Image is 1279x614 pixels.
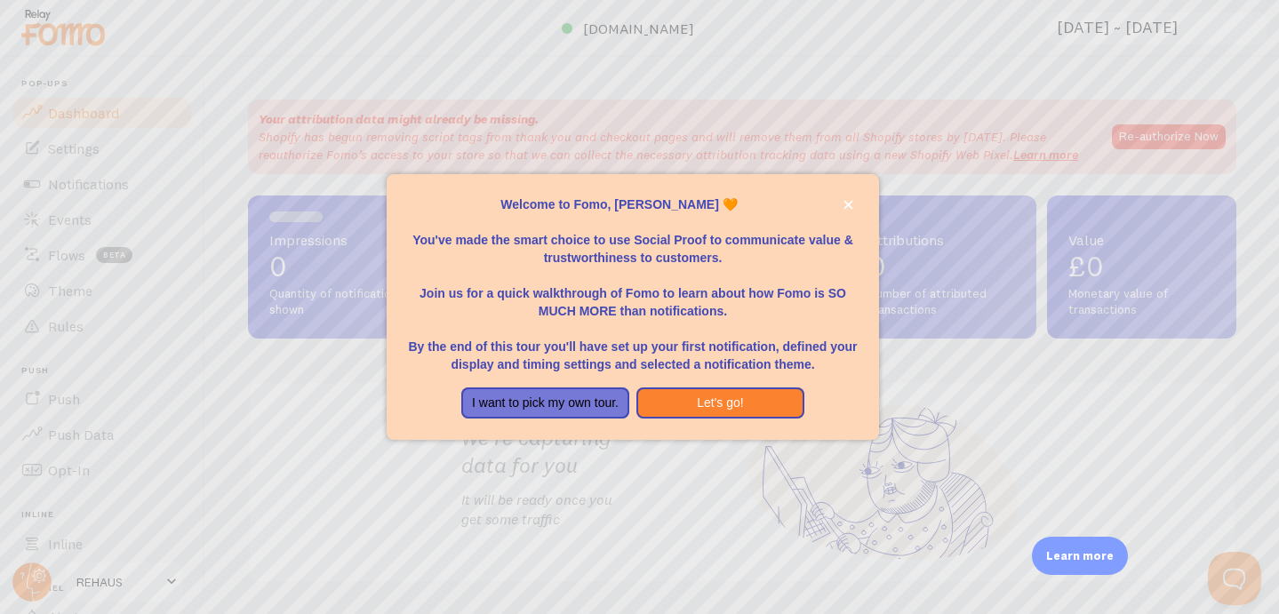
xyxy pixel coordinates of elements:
button: Let's go! [636,387,804,419]
p: You've made the smart choice to use Social Proof to communicate value & trustworthiness to custom... [408,213,858,267]
p: By the end of this tour you'll have set up your first notification, defined your display and timi... [408,320,858,373]
p: Join us for a quick walkthrough of Fomo to learn about how Fomo is SO MUCH MORE than notifications. [408,267,858,320]
p: Learn more [1046,547,1114,564]
p: Welcome to Fomo, [PERSON_NAME] 🧡 [408,195,858,213]
div: Welcome to Fomo, Will Cochrane 🧡You&amp;#39;ve made the smart choice to use Social Proof to commu... [387,174,879,441]
div: Learn more [1032,537,1128,575]
button: I want to pick my own tour. [461,387,629,419]
button: close, [839,195,858,214]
